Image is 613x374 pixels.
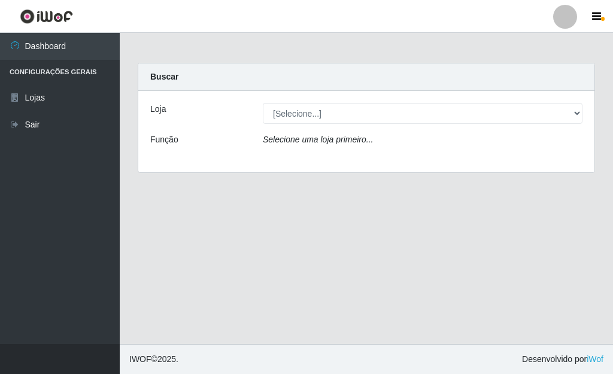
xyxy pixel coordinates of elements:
strong: Buscar [150,72,178,81]
label: Função [150,133,178,146]
a: iWof [587,354,603,364]
span: IWOF [129,354,151,364]
span: © 2025 . [129,353,178,366]
label: Loja [150,103,166,115]
span: Desenvolvido por [522,353,603,366]
img: CoreUI Logo [20,9,73,24]
i: Selecione uma loja primeiro... [263,135,373,144]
